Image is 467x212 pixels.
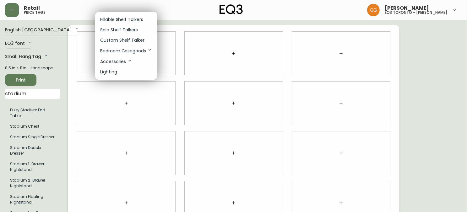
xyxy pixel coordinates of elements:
p: Accessories [100,58,132,65]
textarea: Oak [19,46,87,63]
p: Bedroom Casegoods [100,47,152,54]
p: Lighting [100,69,117,75]
p: Fillable Shelf Talkers [100,16,143,23]
p: Sale Shelf Talkers [100,27,138,33]
p: Custom Shelf Talker [100,37,144,44]
textarea: Stadium 2-Drawer Nightstands (Set of 2) [19,26,87,43]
